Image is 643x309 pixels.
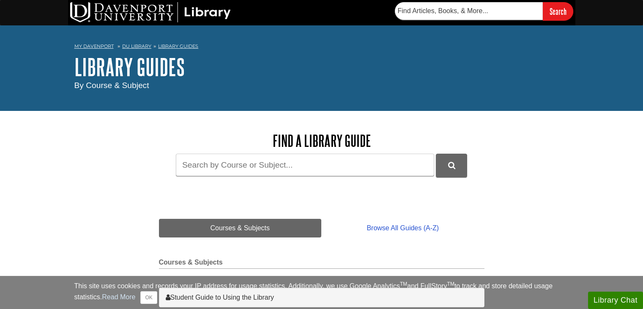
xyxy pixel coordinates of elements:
a: Courses & Subjects [159,219,322,237]
button: Close [140,291,157,304]
img: DU Library [70,2,231,22]
h2: Find a Library Guide [159,132,484,149]
h1: Library Guides [74,54,569,80]
a: DU Library [122,43,151,49]
input: Find Articles, Books, & More... [395,2,543,20]
div: By Course & Subject [74,80,569,92]
input: Search by Course or Subject... [176,154,434,176]
a: Student Guide to Using the Library [166,292,478,303]
h2: Courses & Subjects [159,259,484,269]
a: My Davenport [74,43,114,50]
input: Search [543,2,573,20]
nav: breadcrumb [74,41,569,54]
form: Searches DU Library's articles, books, and more [395,2,573,20]
i: Search Library Guides [448,162,455,169]
div: This site uses cookies and records your IP address for usage statistics. Additionally, we use Goo... [74,281,569,304]
a: Read More [102,293,135,301]
a: Browse All Guides (A-Z) [321,219,484,237]
a: Library Guides [158,43,198,49]
button: Library Chat [588,292,643,309]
